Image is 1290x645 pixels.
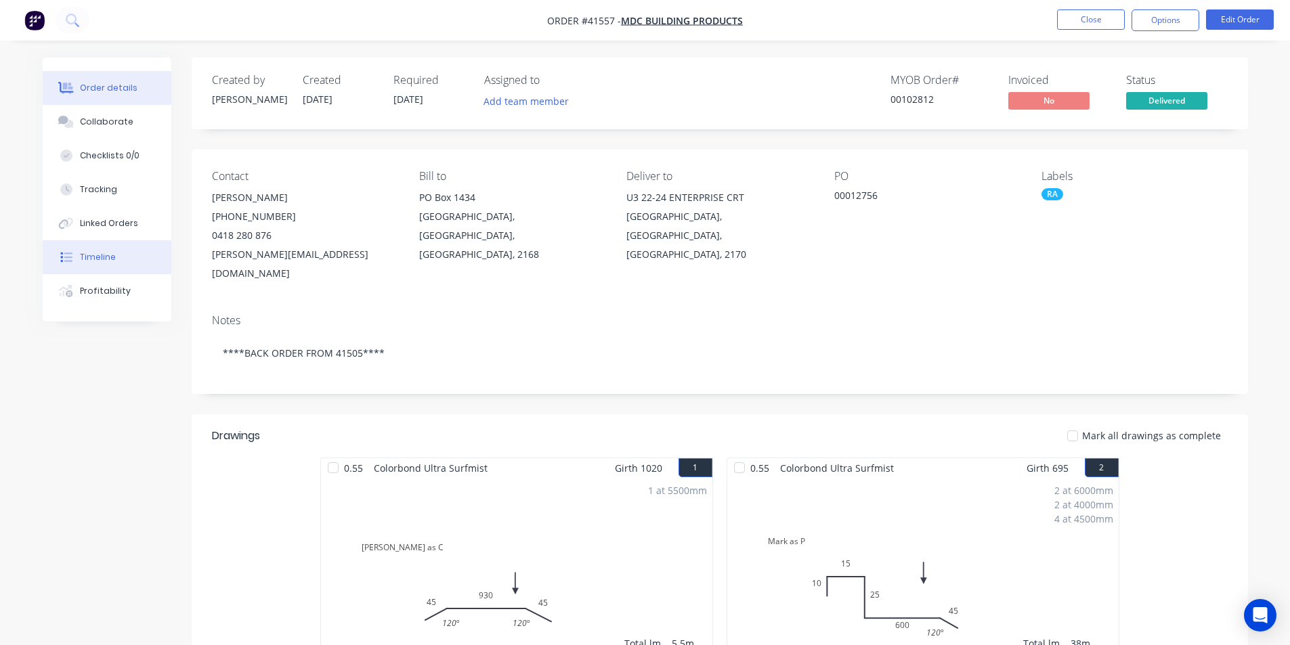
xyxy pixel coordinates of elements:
[834,188,1004,207] div: 00012756
[212,170,397,183] div: Contact
[1041,170,1227,183] div: Labels
[212,226,397,245] div: 0418 280 876
[648,483,707,497] div: 1 at 5500mm
[484,92,576,110] button: Add team member
[80,116,133,128] div: Collaborate
[339,458,368,478] span: 0.55
[43,274,171,308] button: Profitability
[1126,92,1207,109] span: Delivered
[80,251,116,263] div: Timeline
[1054,497,1113,512] div: 2 at 4000mm
[212,92,286,106] div: [PERSON_NAME]
[212,314,1228,327] div: Notes
[80,183,117,196] div: Tracking
[615,458,662,478] span: Girth 1020
[626,207,812,264] div: [GEOGRAPHIC_DATA], [GEOGRAPHIC_DATA], [GEOGRAPHIC_DATA], 2170
[303,93,332,106] span: [DATE]
[1057,9,1125,30] button: Close
[1054,512,1113,526] div: 4 at 4500mm
[43,139,171,173] button: Checklists 0/0
[1132,9,1199,31] button: Options
[419,188,605,207] div: PO Box 1434
[393,93,423,106] span: [DATE]
[834,170,1020,183] div: PO
[1054,483,1113,497] div: 2 at 6000mm
[1041,188,1063,200] div: RA
[80,285,131,297] div: Profitability
[1082,428,1221,443] span: Mark all drawings as complete
[419,188,605,264] div: PO Box 1434[GEOGRAPHIC_DATA], [GEOGRAPHIC_DATA], [GEOGRAPHIC_DATA], 2168
[419,207,605,264] div: [GEOGRAPHIC_DATA], [GEOGRAPHIC_DATA], [GEOGRAPHIC_DATA], 2168
[212,74,286,87] div: Created by
[43,71,171,105] button: Order details
[1008,92,1090,109] span: No
[368,458,493,478] span: Colorbond Ultra Surfmist
[626,188,812,207] div: U3 22-24 ENTERPRISE CRT
[1244,599,1276,631] div: Open Intercom Messenger
[212,188,397,207] div: [PERSON_NAME]
[24,10,45,30] img: Factory
[890,92,992,106] div: 00102812
[212,428,260,444] div: Drawings
[419,170,605,183] div: Bill to
[775,458,899,478] span: Colorbond Ultra Surfmist
[745,458,775,478] span: 0.55
[1206,9,1274,30] button: Edit Order
[1027,458,1069,478] span: Girth 695
[80,82,137,94] div: Order details
[1126,92,1207,112] button: Delivered
[43,105,171,139] button: Collaborate
[1126,74,1228,87] div: Status
[626,170,812,183] div: Deliver to
[303,74,377,87] div: Created
[484,74,620,87] div: Assigned to
[547,14,621,27] span: Order #41557 -
[212,188,397,283] div: [PERSON_NAME][PHONE_NUMBER]0418 280 876[PERSON_NAME][EMAIL_ADDRESS][DOMAIN_NAME]
[679,458,712,477] button: 1
[393,74,468,87] div: Required
[43,206,171,240] button: Linked Orders
[212,207,397,226] div: [PHONE_NUMBER]
[1085,458,1119,477] button: 2
[43,240,171,274] button: Timeline
[80,150,139,162] div: Checklists 0/0
[890,74,992,87] div: MYOB Order #
[80,217,138,229] div: Linked Orders
[621,14,743,27] a: MDC Building Products
[43,173,171,206] button: Tracking
[212,245,397,283] div: [PERSON_NAME][EMAIL_ADDRESS][DOMAIN_NAME]
[476,92,576,110] button: Add team member
[626,188,812,264] div: U3 22-24 ENTERPRISE CRT[GEOGRAPHIC_DATA], [GEOGRAPHIC_DATA], [GEOGRAPHIC_DATA], 2170
[1008,74,1110,87] div: Invoiced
